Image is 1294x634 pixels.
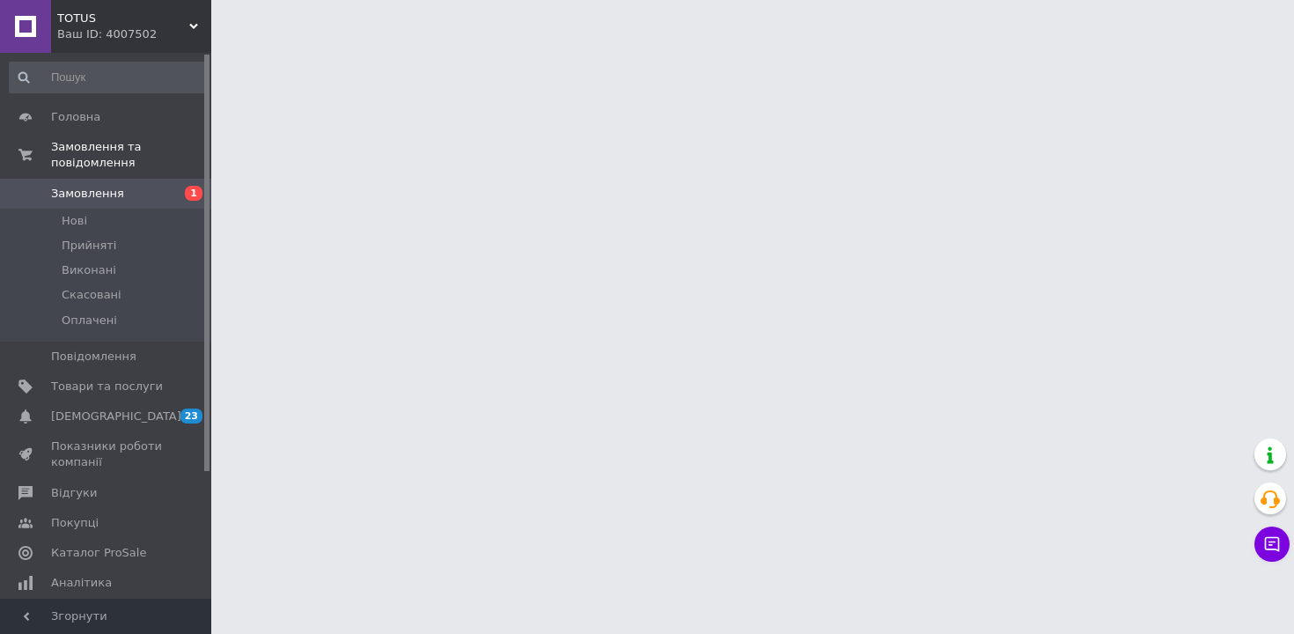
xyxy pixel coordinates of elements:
span: Прийняті [62,238,116,254]
div: Ваш ID: 4007502 [57,26,211,42]
span: Виконані [62,262,116,278]
span: Головна [51,109,100,125]
span: Замовлення [51,186,124,202]
span: Замовлення та повідомлення [51,139,211,171]
span: Нові [62,213,87,229]
span: Повідомлення [51,349,136,365]
span: Аналітика [51,575,112,591]
input: Пошук [9,62,208,93]
span: 1 [185,186,202,201]
span: Каталог ProSale [51,545,146,561]
span: [DEMOGRAPHIC_DATA] [51,409,181,424]
span: Показники роботи компанії [51,439,163,470]
span: Скасовані [62,287,121,303]
span: Відгуки [51,485,97,501]
span: 23 [180,409,202,424]
span: Оплачені [62,313,117,328]
span: Покупці [51,515,99,531]
span: Товари та послуги [51,379,163,394]
button: Чат з покупцем [1254,527,1290,562]
span: TOTUS [57,11,189,26]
